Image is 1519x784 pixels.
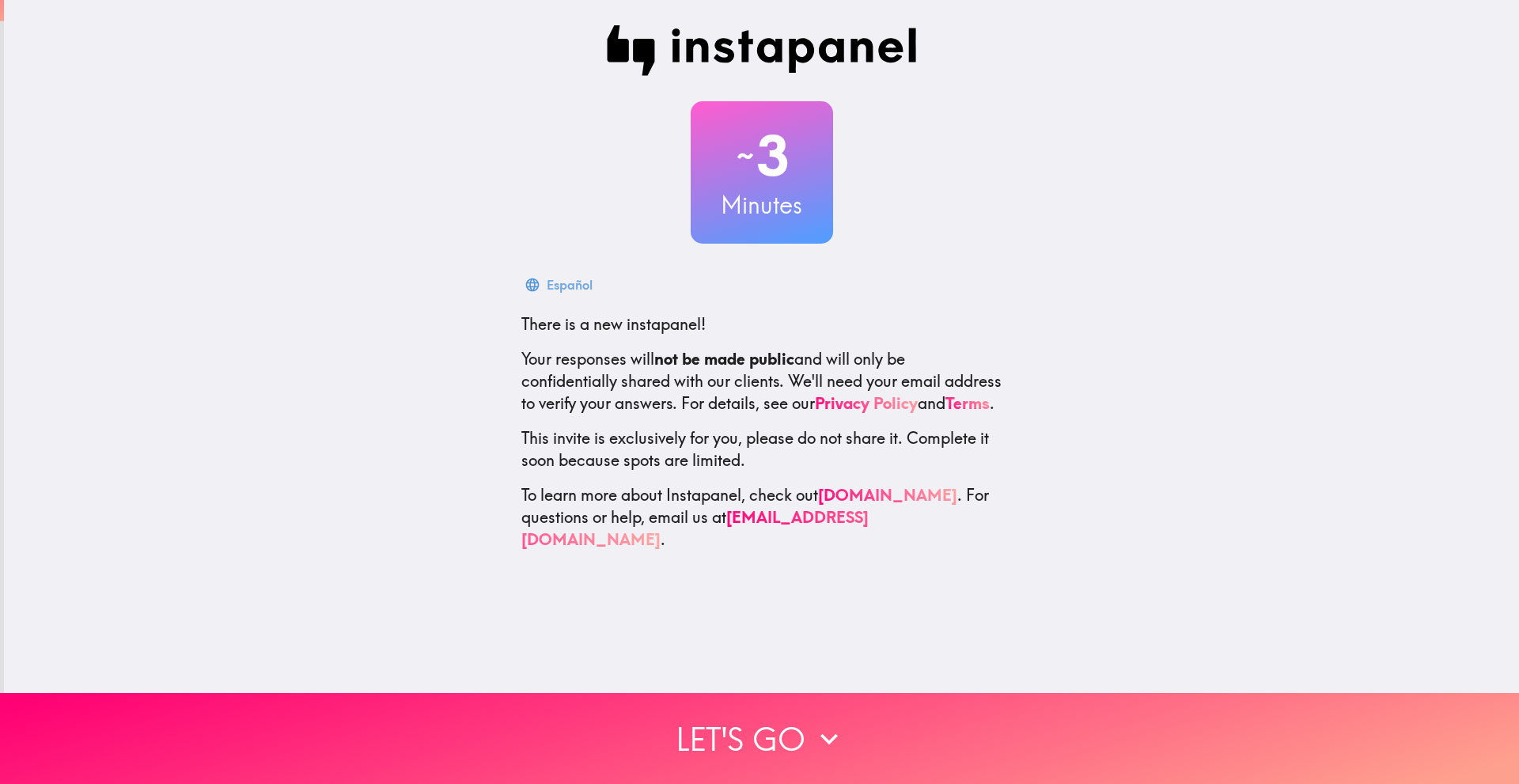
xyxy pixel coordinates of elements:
div: Español [547,274,593,296]
button: Español [521,269,599,301]
p: Your responses will and will only be confidentially shared with our clients. We'll need your emai... [521,348,1002,415]
img: Instapanel [607,25,917,76]
a: Privacy Policy [815,393,918,413]
p: This invite is exclusively for you, please do not share it. Complete it soon because spots are li... [521,427,1002,472]
p: To learn more about Instapanel, check out . For questions or help, email us at . [521,484,1002,551]
span: ~ [734,132,756,180]
h2: 3 [691,123,833,188]
span: There is a new instapanel! [521,314,706,334]
a: [EMAIL_ADDRESS][DOMAIN_NAME] [521,507,869,549]
h3: Minutes [691,188,833,222]
a: [DOMAIN_NAME] [818,485,957,505]
b: not be made public [654,349,794,369]
a: Terms [945,393,990,413]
